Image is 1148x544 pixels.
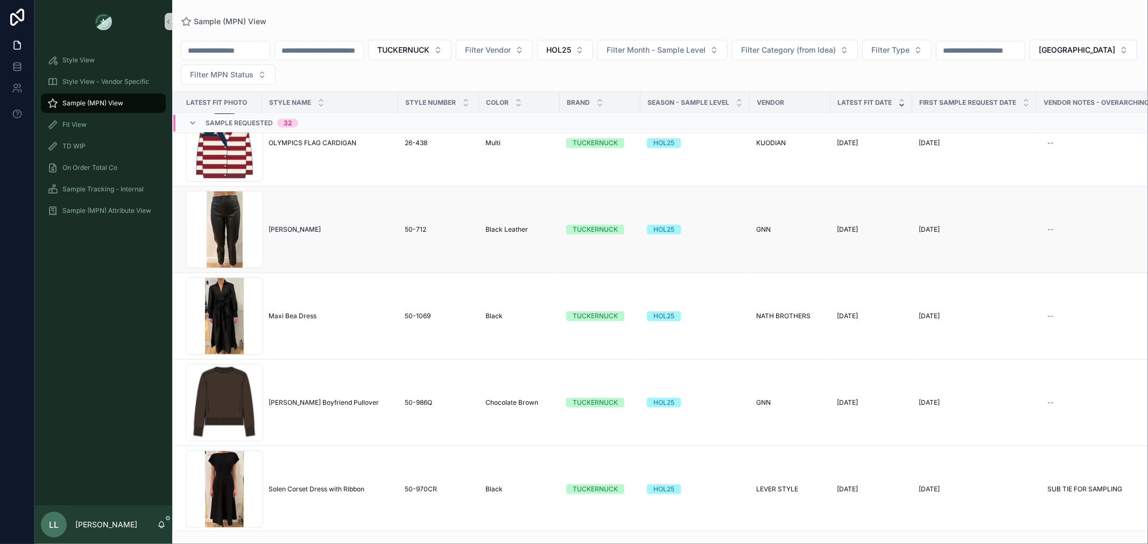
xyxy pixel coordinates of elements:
span: 50-970CR [405,485,437,493]
a: HOL25 [647,398,743,407]
a: [PERSON_NAME] [269,225,392,234]
span: Style Name [269,98,311,107]
span: Maxi Bea Dress [269,312,316,320]
span: [DATE] [919,312,940,320]
a: KUODIAN [756,139,824,147]
div: scrollable content [34,43,172,234]
a: [DATE] [837,225,906,234]
div: TUCKERNUCK [573,484,618,494]
span: Filter Category (from Idea) [741,45,836,55]
a: 50-986Q [405,398,473,407]
a: 50-1069 [405,312,473,320]
span: Filter Vendor [465,45,511,55]
button: Select Button [597,40,728,60]
span: [PERSON_NAME] Boyfriend Pullover [269,398,379,407]
a: [DATE] [919,398,1030,407]
div: HOL25 [653,138,674,148]
img: App logo [95,13,112,30]
a: Style View - Vendor Specific [41,72,166,91]
div: TUCKERNUCK [573,311,618,321]
div: HOL25 [653,225,674,234]
span: Filter Type [871,45,910,55]
span: OLYMPICS FLAG CARDIGAN [269,139,356,147]
span: LL [49,518,59,531]
div: TUCKERNUCK [573,225,618,234]
div: -- [1047,225,1054,234]
a: GNN [756,398,824,407]
a: Black [485,312,553,320]
div: -- [1047,312,1054,320]
span: [PERSON_NAME] [269,225,321,234]
a: 50-712 [405,225,473,234]
span: Style Number [405,98,456,107]
div: TUCKERNUCK [573,138,618,148]
button: Select Button [181,65,276,85]
a: GNN [756,225,824,234]
span: Fit View [62,120,87,129]
span: [DATE] [837,398,858,407]
a: OLYMPICS FLAG CARDIGAN [269,139,392,147]
span: Sample (MPN) View [194,16,266,27]
span: Brand [567,98,590,107]
span: [GEOGRAPHIC_DATA] [1039,45,1115,55]
a: Multi [485,139,553,147]
a: [DATE] [919,312,1030,320]
span: Style View - Vendor Specific [62,77,149,86]
span: [DATE] [837,485,858,493]
span: Black Leather [485,225,528,234]
span: Sample (MPN) Attribute View [62,206,151,215]
span: 50-986Q [405,398,432,407]
a: Black [485,485,553,493]
span: [DATE] [837,312,858,320]
button: Select Button [732,40,858,60]
button: Select Button [1030,40,1137,60]
a: [DATE] [837,398,906,407]
a: [DATE] [919,139,1030,147]
a: TUCKERNUCK [566,138,634,148]
a: Style View [41,51,166,70]
span: LEVER STYLE [756,485,798,493]
span: Latest Fit Photo [186,98,247,107]
a: HOL25 [647,138,743,148]
span: [DATE] [919,225,940,234]
span: KUODIAN [756,139,786,147]
span: TUCKERNUCK [377,45,429,55]
button: Select Button [862,40,932,60]
span: GNN [756,398,771,407]
div: TUCKERNUCK [573,398,618,407]
a: Sample (MPN) Attribute View [41,201,166,220]
span: TD WIP [62,142,86,151]
span: Latest Fit Date [837,98,892,107]
div: -- [1047,139,1054,147]
span: Sample Tracking - Internal [62,185,144,194]
a: HOL25 [647,225,743,234]
button: Select Button [456,40,533,60]
span: Multi [485,139,501,147]
span: Solen Corset Dress with Ribbon [269,485,364,493]
a: [DATE] [837,312,906,320]
a: 50-970CR [405,485,473,493]
a: Sample Tracking - Internal [41,180,166,199]
span: Color [486,98,509,107]
span: [DATE] [919,139,940,147]
span: Season - Sample Level [647,98,729,107]
a: Black Leather [485,225,553,234]
a: TUCKERNUCK [566,311,634,321]
a: [DATE] [919,225,1030,234]
span: Filter Month - Sample Level [607,45,706,55]
span: NATH BROTHERS [756,312,811,320]
p: [PERSON_NAME] [75,519,137,530]
div: 32 [284,119,292,127]
a: LEVER STYLE [756,485,824,493]
a: TUCKERNUCK [566,484,634,494]
div: HOL25 [653,311,674,321]
a: [DATE] [837,485,906,493]
span: Black [485,485,503,493]
div: -- [1047,398,1054,407]
span: [DATE] [919,485,940,493]
button: Select Button [537,40,593,60]
a: 26-438 [405,139,473,147]
a: Maxi Bea Dress [269,312,392,320]
a: NATH BROTHERS [756,312,824,320]
span: SUB TIE FOR SAMPLING [1047,485,1122,493]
